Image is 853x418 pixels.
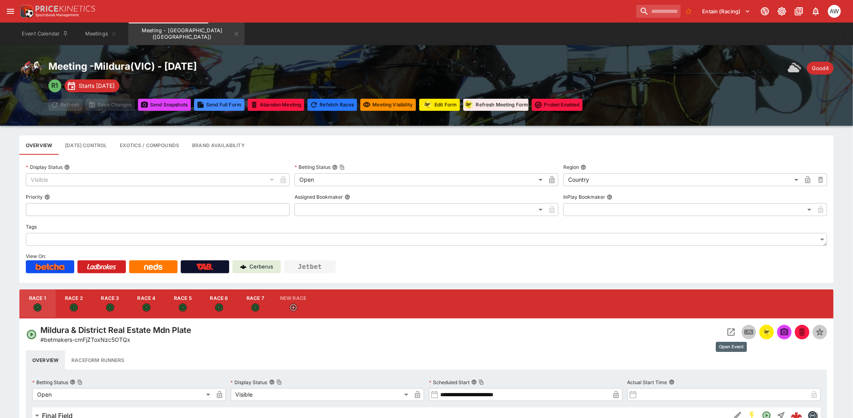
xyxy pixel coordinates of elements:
[758,4,772,19] button: Connected to PK
[3,4,18,19] button: open drawer
[179,304,187,312] svg: Open
[26,164,63,171] p: Display Status
[70,304,78,312] svg: Open
[788,60,804,76] img: overcast.png
[479,379,484,385] button: Copy To Clipboard
[113,135,186,155] button: View and edit meeting dividends and compounds.
[345,194,350,200] button: Assigned Bookmaker
[40,325,191,335] h4: Mildura & District Real Estate Mdn Plate
[56,289,92,318] button: Race 2
[26,329,37,340] svg: Open
[106,304,114,312] svg: Open
[237,289,274,318] button: Race 7
[419,99,460,111] button: Update RacingForm for all races in this meeting
[563,193,605,200] p: InPlay Bookmaker
[26,350,65,370] button: Overview
[826,2,843,20] button: Amanda Whitta
[165,289,201,318] button: Race 5
[636,5,681,18] input: search
[144,264,162,270] img: Neds
[215,304,223,312] svg: Open
[422,100,433,110] img: racingform.png
[429,379,470,386] p: Scheduled Start
[581,164,586,170] button: Region
[79,81,115,90] p: Starts [DATE]
[274,289,313,318] button: New Race
[463,99,474,110] div: racingform
[17,23,73,45] button: Event Calendar
[792,4,806,19] button: Documentation
[186,135,251,155] button: Configure brand availability for the meeting
[26,173,277,186] div: Visible
[250,263,274,271] p: Cerberus
[284,260,336,273] button: Jetbet
[36,264,65,270] img: Betcha
[563,164,579,171] p: Region
[251,304,259,312] svg: Open
[194,99,245,111] button: Send Full Form
[32,388,213,401] div: Open
[295,173,546,186] div: Open
[201,289,237,318] button: Race 6
[26,223,37,230] p: Tags
[26,193,43,200] p: Priority
[777,325,792,339] span: Send Snapshot
[65,350,131,370] button: Raceform Runners
[332,164,338,170] button: Betting StatusCopy To Clipboard
[295,193,343,200] p: Assigned Bookmaker
[795,328,809,336] span: Mark an event as closed and abandoned.
[742,325,756,339] button: Inplay
[19,60,42,83] img: horse_racing.png
[276,379,282,385] button: Copy To Clipboard
[563,173,801,186] div: Country
[240,264,247,270] img: Cerberus
[669,379,675,385] button: Actual Start Time
[463,99,529,111] button: Refresh Meeting Form
[698,5,755,18] button: Select Tenant
[44,194,50,200] button: Priority
[809,4,823,19] button: Notifications
[32,379,68,386] p: Betting Status
[716,342,747,352] div: Open Event
[19,135,59,155] button: Base meeting details
[128,23,245,45] button: Meeting - Mildura (AUS)
[64,164,70,170] button: Display Status
[232,260,281,273] a: Cerberus
[231,388,412,401] div: Visible
[775,4,789,19] button: Toggle light/dark mode
[759,325,774,339] button: racingform
[75,23,127,45] button: Meetings
[26,350,827,370] div: basic tabs example
[339,164,345,170] button: Copy To Clipboard
[607,194,613,200] button: InPlay Bookmaker
[33,304,42,312] svg: Open
[26,253,46,259] span: View On:
[788,60,804,76] div: Weather: Cloudy
[807,64,834,73] span: Good4
[627,379,667,386] p: Actual Start Time
[128,289,165,318] button: Race 4
[422,99,433,110] div: racingform
[92,289,128,318] button: Race 3
[70,379,75,385] button: Betting StatusCopy To Clipboard
[59,135,113,155] button: Configure each race specific details at once
[77,379,83,385] button: Copy To Clipboard
[231,379,268,386] p: Display Status
[762,327,771,337] div: racingform
[762,328,771,337] img: racingform.png
[307,99,357,111] button: Refetching all race data will discard any changes you have made and reload the latest race data f...
[18,3,34,19] img: PriceKinetics Logo
[471,379,477,385] button: Scheduled StartCopy To Clipboard
[724,325,738,339] button: Open Event
[269,379,275,385] button: Display StatusCopy To Clipboard
[360,99,416,111] button: Set all events in meeting to specified visibility
[807,62,834,75] div: Track Condition: Good4
[19,289,56,318] button: Race 1
[48,60,583,73] h2: Meeting - Mildura ( VIC ) - [DATE]
[197,264,213,270] img: TabNZ
[295,164,330,171] p: Betting Status
[532,99,583,111] button: Toggle ProBet for every event in this meeting
[142,304,151,312] svg: Open
[36,13,79,17] img: Sportsbook Management
[682,5,695,18] button: No Bookmarks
